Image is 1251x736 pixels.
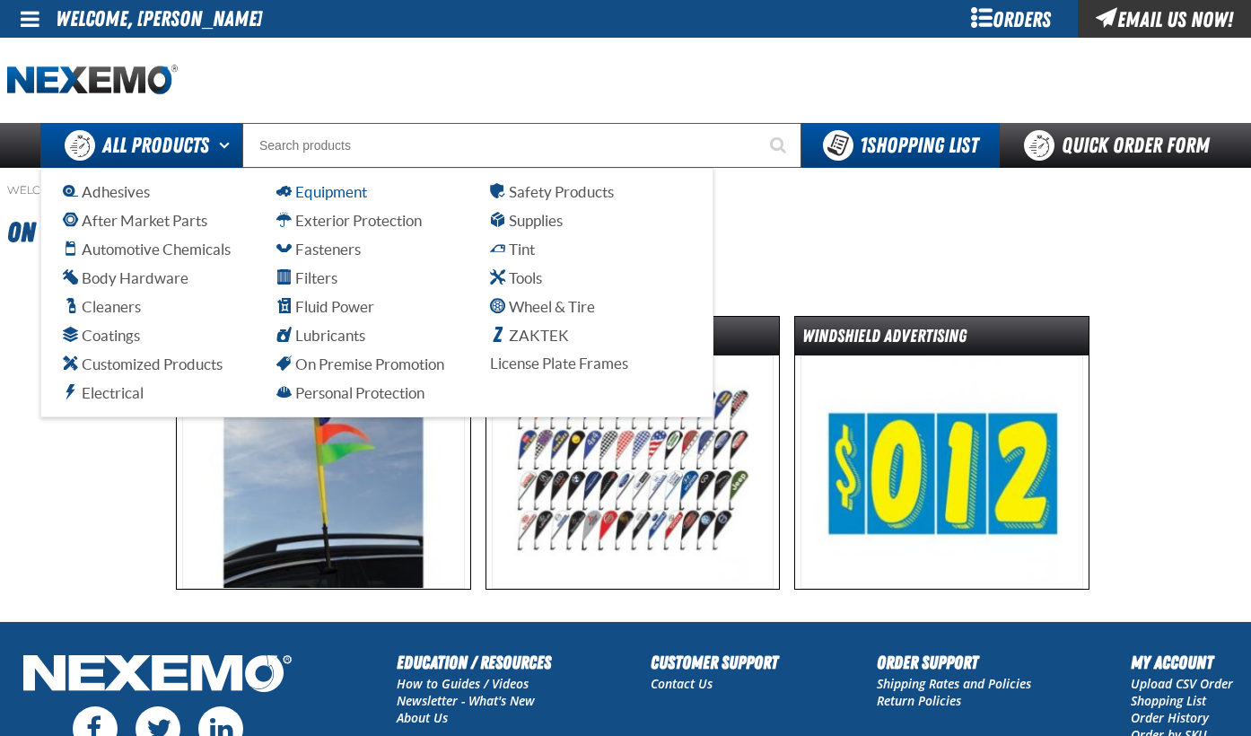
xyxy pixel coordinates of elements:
span: Automotive Chemicals [63,241,231,258]
a: Windshield Advertising [794,316,1089,590]
a: Return Policies [877,692,961,709]
span: Safety Products [490,183,614,200]
img: Nexemo logo [7,65,178,96]
a: Newsletter - What's New [397,692,535,709]
a: Home [7,65,178,96]
button: Start Searching [757,123,801,168]
h2: My Account [1131,649,1233,676]
h2: Education / Resources [397,649,551,676]
span: Body Hardware [63,269,188,286]
nav: Breadcrumbs [7,183,1244,197]
img: Sales Aids [492,355,774,589]
a: Sales Aids [486,316,781,590]
span: After Market Parts [63,212,207,229]
strong: 1 [860,133,867,158]
span: Filters [276,269,337,286]
img: Windshield Advertising [800,355,1083,589]
span: Shopping List [860,133,978,158]
h2: Customer Support [651,649,778,676]
a: Order History [1131,709,1209,726]
span: Electrical [63,384,144,401]
a: About Us [397,709,448,726]
span: Tools [490,269,542,286]
h1: On Premise Promotion [7,208,1244,257]
span: Equipment [276,183,367,200]
span: Adhesives [63,183,150,200]
button: Open All Products pages [213,123,242,168]
a: Flags & Pennants [176,316,471,590]
span: Coatings [63,327,140,344]
span: Customized Products [63,355,223,372]
a: Contact Us [651,675,713,692]
span: Exterior Protection [276,212,422,229]
a: How to Guides / Videos [397,675,529,692]
button: You have 1 Shopping List. Open to view details [801,123,1000,168]
span: License Plate Frames [490,355,628,372]
span: Supplies [490,212,563,229]
img: Nexemo Logo [18,649,297,702]
span: Wheel & Tire [490,298,595,315]
span: Fasteners [276,241,361,258]
span: ZAKTEK [490,327,569,344]
span: Cleaners [63,298,141,315]
span: Personal Protection [276,384,424,401]
span: Fluid Power [276,298,374,315]
input: Search [242,123,801,168]
a: Quick Order Form [1000,123,1243,168]
dt: Windshield Advertising [795,324,1089,355]
a: Shipping Rates and Policies [877,675,1031,692]
img: Flags & Pennants [182,355,465,589]
span: Tint [490,241,535,258]
span: Lubricants [276,327,365,344]
span: On Premise Promotion [276,355,444,372]
a: Welcome - Nexemo [7,183,125,197]
h2: Order Support [877,649,1031,676]
span: All Products [102,129,209,162]
a: Shopping List [1131,692,1206,709]
a: Upload CSV Order [1131,675,1233,692]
